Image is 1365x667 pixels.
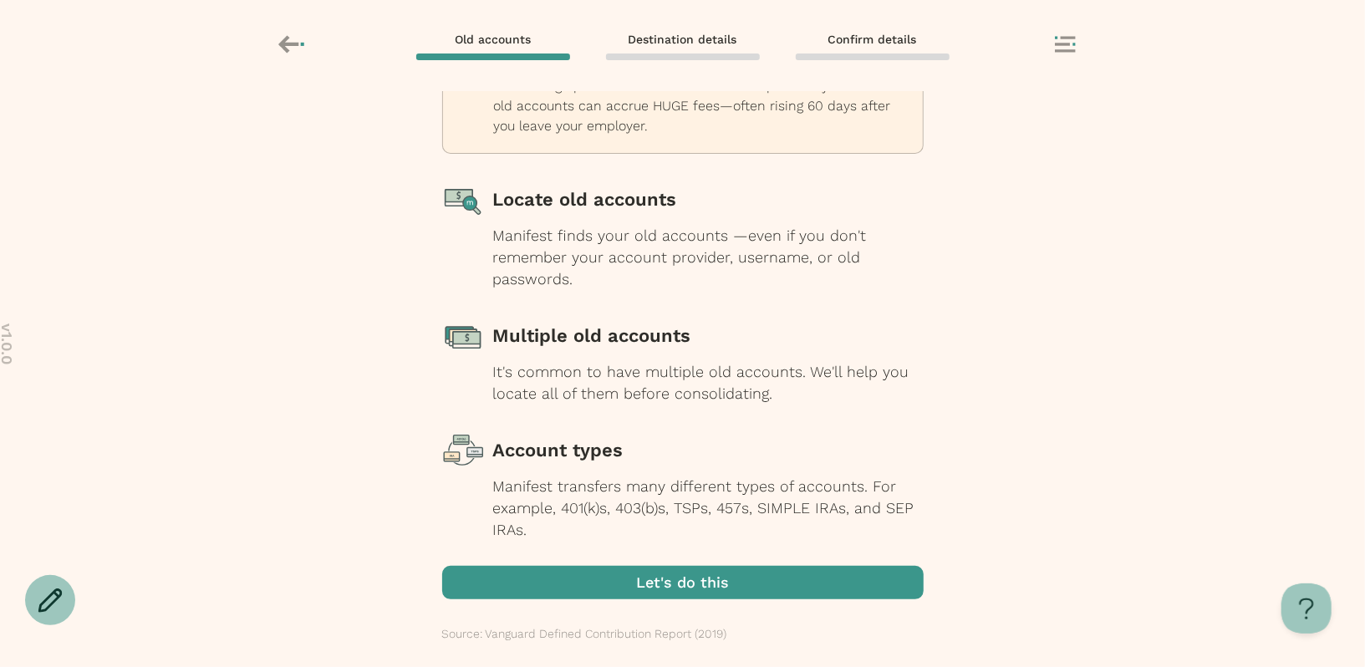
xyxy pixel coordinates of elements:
div: Manifest transfers many different types of accounts. For example, 401(k)s, 403(b)s, TSPs, 457s, S... [493,476,924,541]
div: Multiple old accounts [493,315,924,357]
iframe: Toggle Customer Support [1281,583,1332,634]
span: Destination details [629,32,737,47]
div: It's common to have multiple old accounts. We'll help you locate all of them before consolidating. [493,361,924,405]
span: Old accounts [455,32,531,47]
span: Confirm details [828,32,917,47]
button: Let's do this [442,566,924,599]
div: Manifest finds your old accounts —even if you don't remember your account provider, username, or ... [493,225,924,290]
div: Locate old accounts [493,179,924,221]
p: Source: Vanguard Defined Contribution Report (2019) [442,624,727,643]
div: Account types [493,430,924,471]
span: The average person has 2.8 accounts from previous jobs. These old accounts can accrue HUGE fees—o... [494,78,895,134]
